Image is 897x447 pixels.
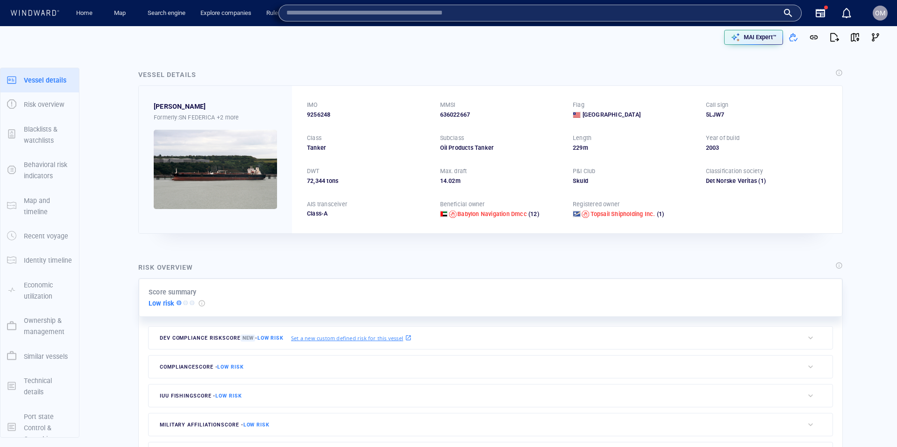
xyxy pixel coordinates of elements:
p: Low risk [149,298,175,309]
div: 2003 [706,144,828,152]
div: Compliance Activities [103,9,110,23]
span: 02 [448,177,455,184]
div: Tanker [307,144,429,152]
button: Home [69,5,99,21]
p: Behavioral risk indicators [24,159,72,182]
p: Port state Control & Casualties [24,411,72,445]
span: Low risk [243,422,270,428]
p: MMSI [440,101,456,109]
p: Ownership & management [24,315,72,338]
a: Ownership & management [0,321,79,330]
button: Visual Link Analysis [865,27,886,48]
button: Create an AOI. [665,34,680,48]
span: compliance score - [160,364,244,370]
button: 7 days[DATE]-[DATE] [130,236,216,252]
p: Registered owner [573,200,619,209]
p: IMO [307,101,318,109]
span: . [447,177,448,184]
div: Toggle map information layers [680,34,694,48]
div: Oil Products Tanker [440,144,562,152]
span: Babylon Navigation Dmcc [457,210,527,217]
span: Low risk [217,364,243,370]
div: Focus on vessel path [637,34,651,48]
img: 5905c34f9396684c69f674ea_0 [154,130,277,209]
p: Length [573,134,591,142]
a: Recent voyage [0,231,79,240]
p: MAI Expert™ [744,33,776,42]
a: Behavioral risk indicators [0,166,79,175]
div: tooltips.createAOI [665,34,680,48]
div: Formerly: SN FEDERICA [154,112,277,122]
button: Recent voyage [0,224,79,248]
button: OM [871,4,890,22]
span: Low risk [257,335,284,341]
p: Max. draft [440,167,467,175]
a: Blacklists & watchlists [0,130,79,139]
button: View on map [845,27,865,48]
span: Class-A [307,210,327,217]
a: Economic utilization [0,286,79,294]
p: Year of build [706,134,740,142]
span: 7 days [137,240,155,247]
span: DELFINA [154,101,206,112]
button: Risk overview [0,92,79,117]
p: Beneficial owner [440,200,485,209]
a: Home [72,5,96,21]
span: military affiliation score - [160,422,270,428]
button: Map [107,5,136,21]
button: Explore companies [197,5,255,21]
button: Technical details [0,369,79,405]
p: Risk overview [24,99,64,110]
p: Call sign [706,101,729,109]
a: Map [110,5,133,21]
p: DWT [307,167,320,175]
button: Get link [804,27,824,48]
span: (12) [527,210,539,218]
a: Vessel details [0,75,79,84]
p: +2 more [217,112,239,122]
a: Similar vessels [0,351,79,360]
p: Classification society [706,167,763,175]
a: Babylon Navigation Dmcc (12) [457,210,539,218]
a: Port state Control & Casualties [0,423,79,432]
button: Rule engine [263,5,301,21]
button: Export report [824,27,845,48]
button: Identity timeline [0,248,79,272]
p: Set a new custom defined risk for this vessel [291,334,403,342]
a: Identity timeline [0,256,79,265]
button: Behavioral risk indicators [0,153,79,189]
span: New [241,335,255,342]
p: Vessel details [24,75,66,86]
p: Score summary [149,286,197,298]
p: Technical details [24,375,72,398]
button: Ownership & management [0,308,79,344]
span: Dev Compliance risk score - [160,335,284,342]
div: [DATE] - [DATE] [157,237,197,251]
p: P&I Club [573,167,596,175]
div: Toggle vessel historical path [651,34,665,48]
span: m [456,177,461,184]
div: [PERSON_NAME] [154,101,206,112]
span: Low risk [215,393,242,399]
span: OM [875,9,885,17]
p: Flag [573,101,584,109]
div: Vessel details [138,69,196,80]
div: 5LJW7 [706,111,828,119]
div: Skuld [573,177,695,185]
p: Map and timeline [24,195,72,218]
div: 72,344 tons [307,177,429,185]
button: Economic utilization [0,273,79,309]
button: Vessel details [0,68,79,92]
button: Map and timeline [0,189,79,224]
button: Export vessel information [613,34,637,48]
span: m [583,144,588,151]
button: MAI Expert™ [724,30,783,45]
p: Subclass [440,134,464,142]
div: Det Norske Veritas [706,177,828,185]
div: Risk overview [138,262,193,273]
a: Set a new custom defined risk for this vessel [291,333,412,343]
span: 9256248 [307,111,330,119]
button: Blacklists & watchlists [0,117,79,153]
a: Search engine [144,5,189,21]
